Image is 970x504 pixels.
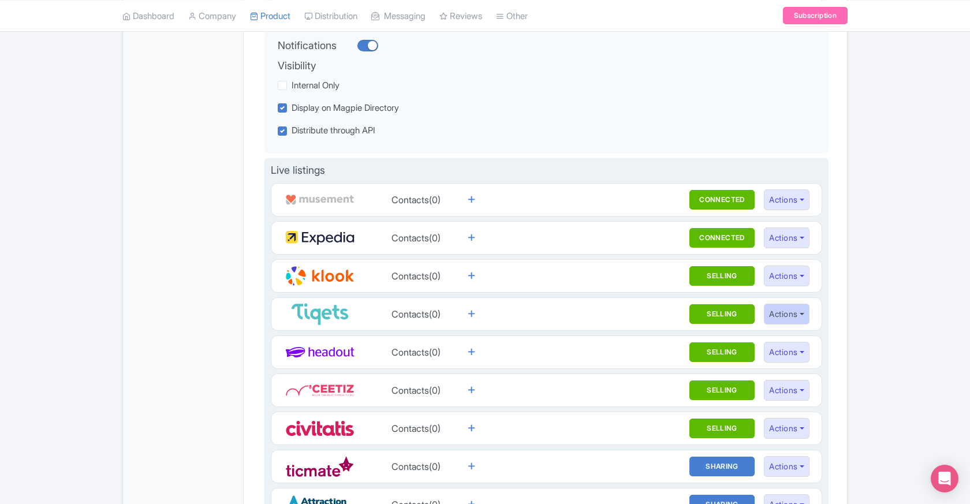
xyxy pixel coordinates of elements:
button: Actions [764,456,809,477]
button: Actions [764,189,809,211]
span: Distribute through API [292,125,375,136]
div: Contacts(0) [377,231,456,245]
div: Contacts(0) [377,269,456,283]
button: Actions [764,380,809,401]
button: Contacts(0) [689,419,755,438]
button: Actions [764,342,809,363]
button: Contacts(0) [689,304,755,324]
button: Actions [764,418,809,439]
img: Ticmate [285,455,355,478]
img: Expedia [285,226,355,249]
div: Open Intercom Messenger [931,465,958,492]
div: Contacts(0) [377,460,456,473]
h4: Visibility [278,60,769,72]
div: Contacts(0) [377,421,456,435]
button: Contacts(0) [689,228,755,248]
button: Contacts(0) [689,380,755,400]
img: Tiqets [285,303,355,326]
button: Contacts(0) [689,190,755,210]
div: Contacts(0) [377,383,456,397]
span: Internal Only [292,80,339,91]
img: Civitatis [285,417,355,440]
h4: Live listings [271,165,822,176]
button: Contacts(0) [689,342,755,362]
button: Actions [764,227,809,249]
button: Contacts(0) [689,457,755,476]
img: Headout [285,341,355,364]
img: Ceetiz [285,379,355,402]
label: Notifications [278,38,337,53]
img: Musement [285,188,355,211]
button: Contacts(0) [689,266,755,286]
button: Actions [764,304,809,325]
div: Contacts(0) [377,193,456,207]
img: Klook [285,264,355,288]
div: Contacts(0) [377,307,456,321]
a: Subscription [783,7,848,24]
div: Contacts(0) [377,345,456,359]
span: Display on Magpie Directory [292,102,399,113]
button: Actions [764,266,809,287]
